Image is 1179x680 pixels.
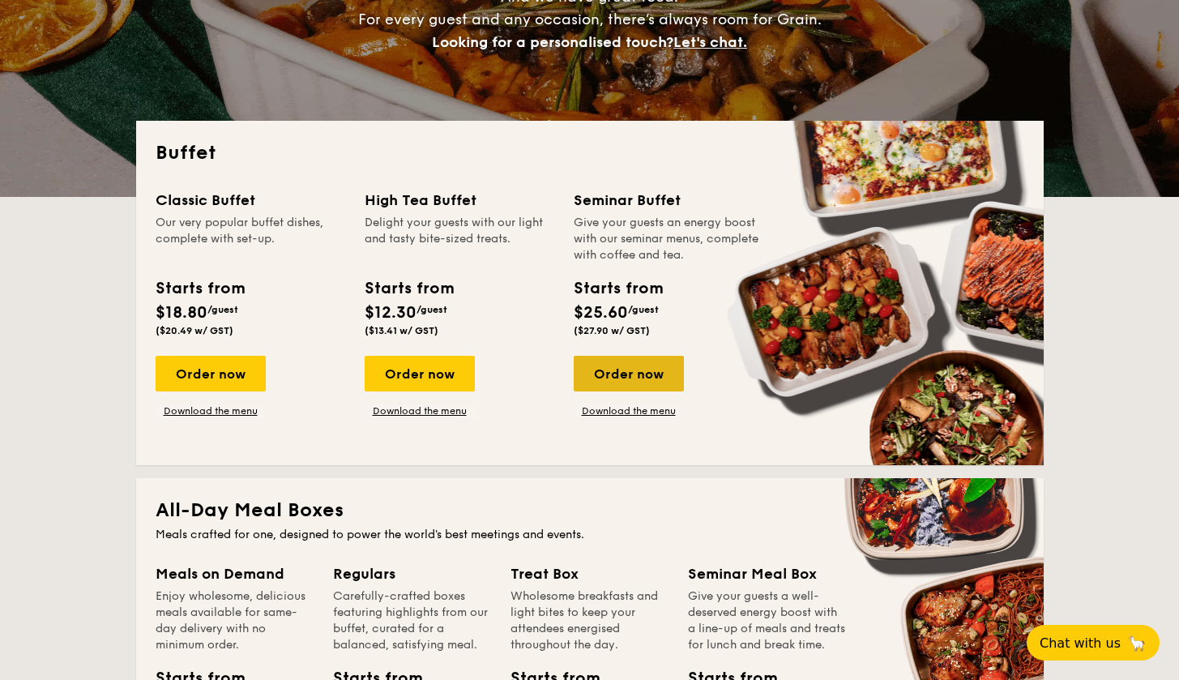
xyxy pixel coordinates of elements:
span: /guest [628,304,659,315]
span: Chat with us [1040,635,1121,651]
div: Wholesome breakfasts and light bites to keep your attendees energised throughout the day. [510,588,669,653]
h2: Buffet [156,140,1024,166]
a: Download the menu [574,404,684,417]
div: High Tea Buffet [365,189,554,212]
a: Download the menu [156,404,266,417]
div: Give your guests a well-deserved energy boost with a line-up of meals and treats for lunch and br... [688,588,846,653]
span: /guest [416,304,447,315]
span: $12.30 [365,303,416,323]
div: Order now [156,356,266,391]
div: Carefully-crafted boxes featuring highlights from our buffet, curated for a balanced, satisfying ... [333,588,491,653]
span: /guest [207,304,238,315]
span: $18.80 [156,303,207,323]
div: Enjoy wholesome, delicious meals available for same-day delivery with no minimum order. [156,588,314,653]
div: Order now [365,356,475,391]
div: Treat Box [510,562,669,585]
div: Meals on Demand [156,562,314,585]
div: Starts from [156,276,244,301]
div: Meals crafted for one, designed to power the world's best meetings and events. [156,527,1024,543]
h2: All-Day Meal Boxes [156,498,1024,524]
div: Seminar Meal Box [688,562,846,585]
div: Delight your guests with our light and tasty bite-sized treats. [365,215,554,263]
span: $25.60 [574,303,628,323]
div: Give your guests an energy boost with our seminar menus, complete with coffee and tea. [574,215,763,263]
div: Regulars [333,562,491,585]
span: ($27.90 w/ GST) [574,325,650,336]
div: Starts from [365,276,453,301]
div: Seminar Buffet [574,189,763,212]
div: Classic Buffet [156,189,345,212]
div: Order now [574,356,684,391]
span: ($13.41 w/ GST) [365,325,438,336]
div: Our very popular buffet dishes, complete with set-up. [156,215,345,263]
div: Starts from [574,276,662,301]
span: Looking for a personalised touch? [432,33,673,51]
a: Download the menu [365,404,475,417]
span: 🦙 [1127,634,1147,652]
span: Let's chat. [673,33,747,51]
button: Chat with us🦙 [1027,625,1160,661]
span: ($20.49 w/ GST) [156,325,233,336]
